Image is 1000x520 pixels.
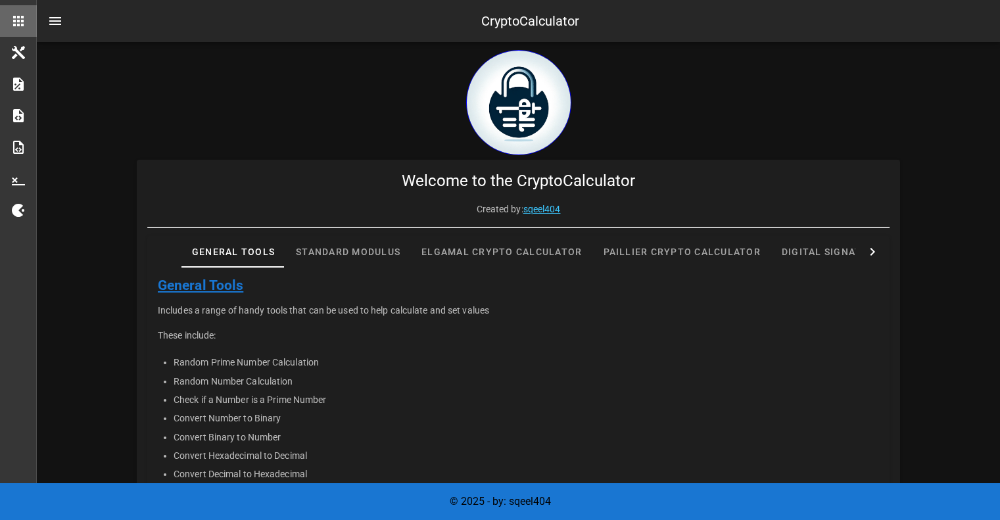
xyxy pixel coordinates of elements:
div: Standard Modulus [285,236,411,268]
li: Convert Decimal to Hexadecimal [174,465,879,483]
div: Digital Signature Calculator [771,236,961,268]
a: home [466,145,571,158]
li: Convert Number to Binary [174,409,879,427]
li: Check if a Number is a Prime Number [174,390,879,409]
div: CryptoCalculator [481,11,579,31]
span: © 2025 - by: sqeel404 [450,495,551,508]
p: Created by: [147,202,890,216]
li: Convert Hexadecimal to Decimal [174,446,879,465]
div: Elgamal Crypto Calculator [411,236,592,268]
li: Random Prime Number Calculation [174,353,879,371]
li: Random Number Calculation [174,371,879,390]
div: General Tools [181,236,285,268]
p: Includes a range of handy tools that can be used to help calculate and set values [158,303,879,318]
img: encryption logo [466,50,571,155]
div: Welcome to the CryptoCalculator [137,160,900,202]
li: Convert Binary to Number [174,428,879,446]
button: nav-menu-toggle [39,5,71,37]
div: Paillier Crypto Calculator [593,236,772,268]
a: sqeel404 [523,204,561,214]
a: General Tools [158,277,243,293]
p: These include: [158,328,879,343]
